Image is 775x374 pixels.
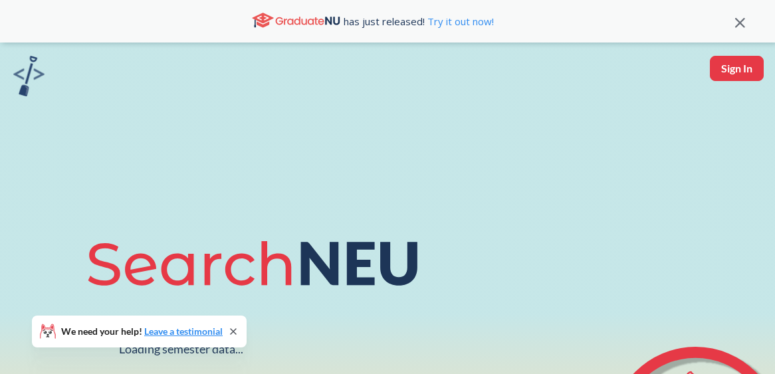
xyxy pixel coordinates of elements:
[344,14,494,29] span: has just released!
[144,326,223,337] a: Leave a testimonial
[119,341,243,357] div: Loading semester data...
[13,56,45,96] img: sandbox logo
[61,327,223,336] span: We need your help!
[425,15,494,28] a: Try it out now!
[13,56,45,100] a: sandbox logo
[710,56,764,81] button: Sign In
